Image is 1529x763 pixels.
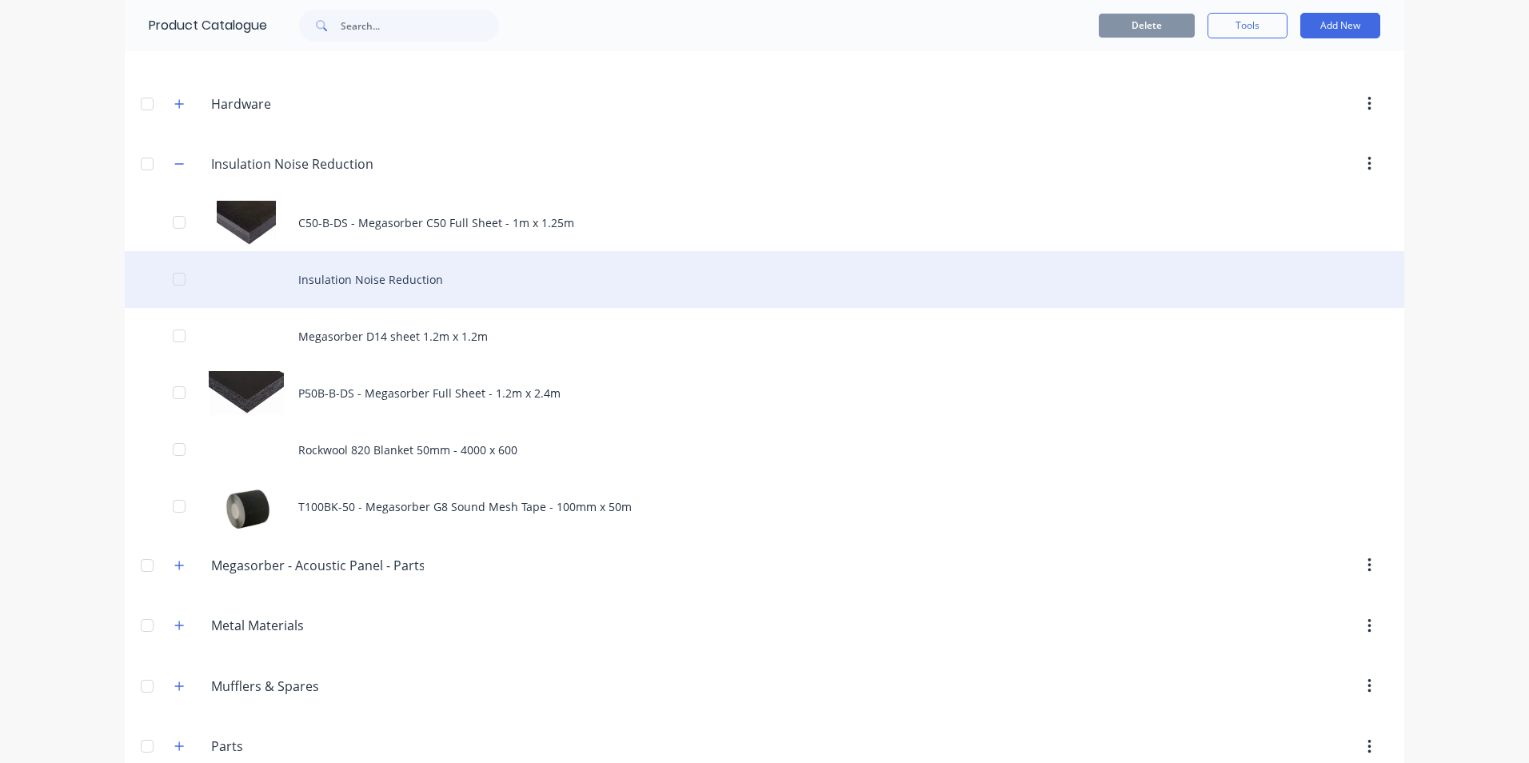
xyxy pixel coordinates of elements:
[211,556,424,575] input: Enter category name
[125,251,1404,308] div: Insulation Noise Reduction
[211,737,401,756] input: Enter category name
[125,308,1404,365] div: Megasorber D14 sheet 1.2m x 1.2m
[1208,13,1287,38] button: Tools
[125,365,1404,421] div: P50B-B-DS - Megasorber Full Sheet - 1.2m x 2.4mP50B-B-DS - Megasorber Full Sheet - 1.2m x 2.4m
[211,94,401,114] input: Enter category name
[1300,13,1380,38] button: Add New
[341,10,499,42] input: Search...
[211,677,401,696] input: Enter category name
[211,154,401,174] input: Enter category name
[211,616,401,635] input: Enter category name
[125,194,1404,251] div: C50-B-DS - Megasorber C50 Full Sheet - 1m x 1.25mC50-B-DS - Megasorber C50 Full Sheet - 1m x 1.25m
[125,478,1404,535] div: T100BK-50 - Megasorber G8 Sound Mesh Tape - 100mm x 50mT100BK-50 - Megasorber G8 Sound Mesh Tape ...
[1099,14,1195,38] button: Delete
[125,421,1404,478] div: Rockwool 820 Blanket 50mm - 4000 x 600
